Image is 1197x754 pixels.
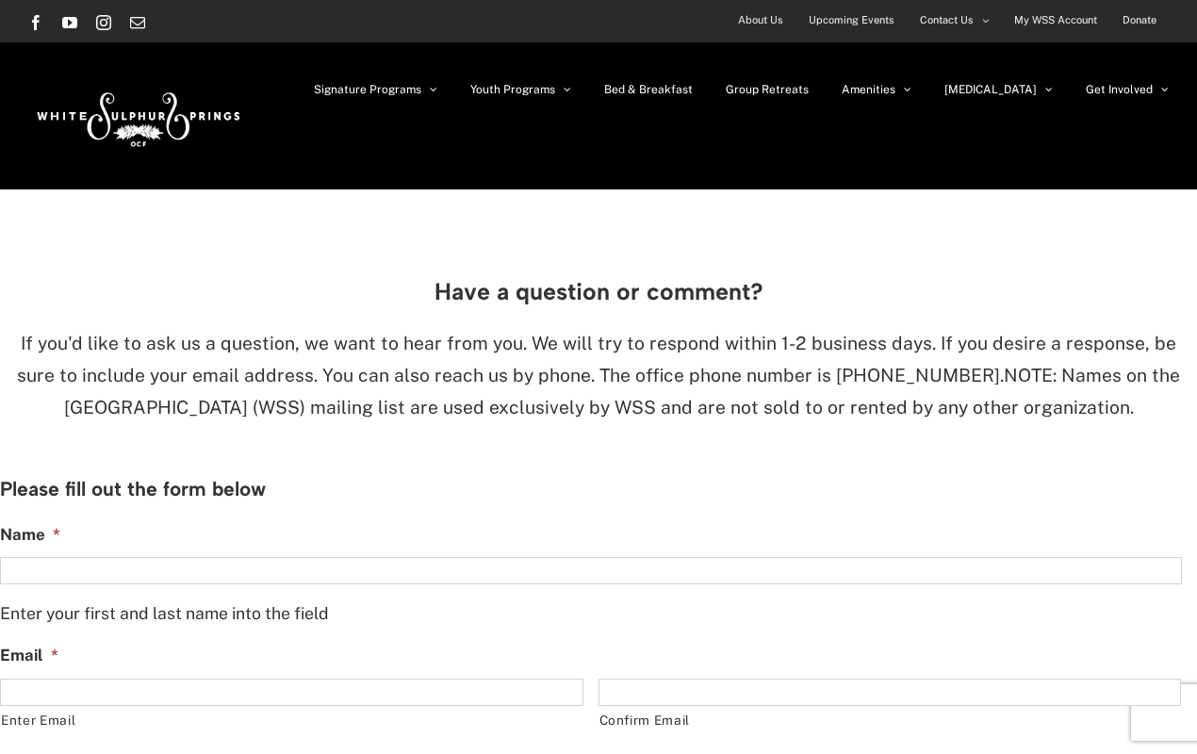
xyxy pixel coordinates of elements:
a: Email [130,15,145,30]
span: [MEDICAL_DATA] [944,84,1037,95]
span: Amenities [842,84,895,95]
a: Instagram [96,15,111,30]
span: About Us [738,7,783,34]
span: Signature Programs [314,84,421,95]
a: Facebook [28,15,43,30]
span: Get Involved [1086,84,1153,95]
nav: Main Menu [314,42,1169,137]
span: Donate [1123,7,1156,34]
a: Signature Programs [314,42,437,137]
a: Amenities [842,42,911,137]
span: Group Retreats [726,84,809,95]
a: Get Involved [1086,42,1169,137]
a: [MEDICAL_DATA] [944,42,1053,137]
a: YouTube [62,15,77,30]
a: Youth Programs [470,42,571,137]
label: Confirm Email [599,707,1182,734]
label: Enter Email [1,707,583,734]
span: If you'd like to ask us a question, we want to hear from you. We will try to respond within 1-2 b... [17,333,1176,385]
span: My WSS Account [1014,7,1097,34]
span: Contact Us [920,7,974,34]
span: Youth Programs [470,84,555,95]
span: Bed & Breakfast [604,84,693,95]
span: Upcoming Events [809,7,894,34]
a: Group Retreats [726,42,809,137]
a: Bed & Breakfast [604,42,693,137]
img: White Sulphur Springs Logo [28,72,245,160]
